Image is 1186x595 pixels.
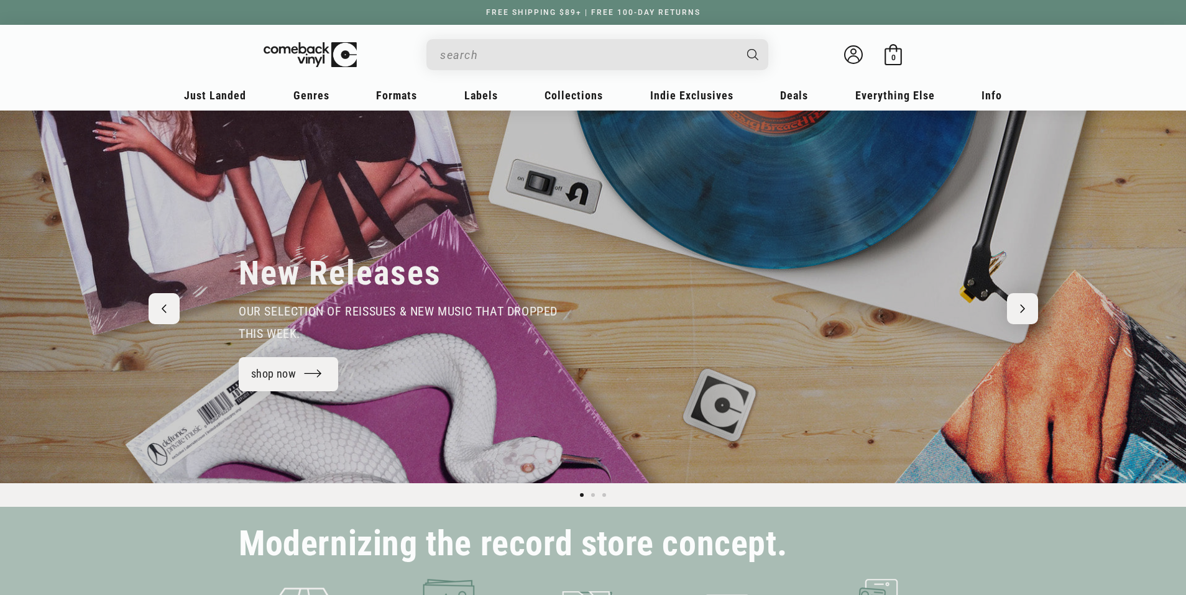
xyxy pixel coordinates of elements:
div: Search [426,39,768,70]
button: Load slide 3 of 3 [599,489,610,501]
span: Info [981,89,1002,102]
button: Previous slide [149,293,180,324]
span: 0 [891,53,896,62]
button: Load slide 2 of 3 [587,489,599,501]
button: Next slide [1007,293,1038,324]
span: Formats [376,89,417,102]
span: Just Landed [184,89,246,102]
span: Indie Exclusives [650,89,733,102]
input: search [440,42,735,68]
span: Everything Else [855,89,935,102]
span: our selection of reissues & new music that dropped this week. [239,304,558,341]
span: Genres [293,89,329,102]
button: Search [737,39,770,70]
span: Collections [545,89,603,102]
button: Load slide 1 of 3 [576,489,587,501]
span: Labels [464,89,498,102]
h2: New Releases [239,253,441,294]
span: Deals [780,89,808,102]
a: FREE SHIPPING $89+ | FREE 100-DAY RETURNS [474,8,713,17]
a: shop now [239,357,338,391]
h2: Modernizing the record store concept. [239,529,787,558]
